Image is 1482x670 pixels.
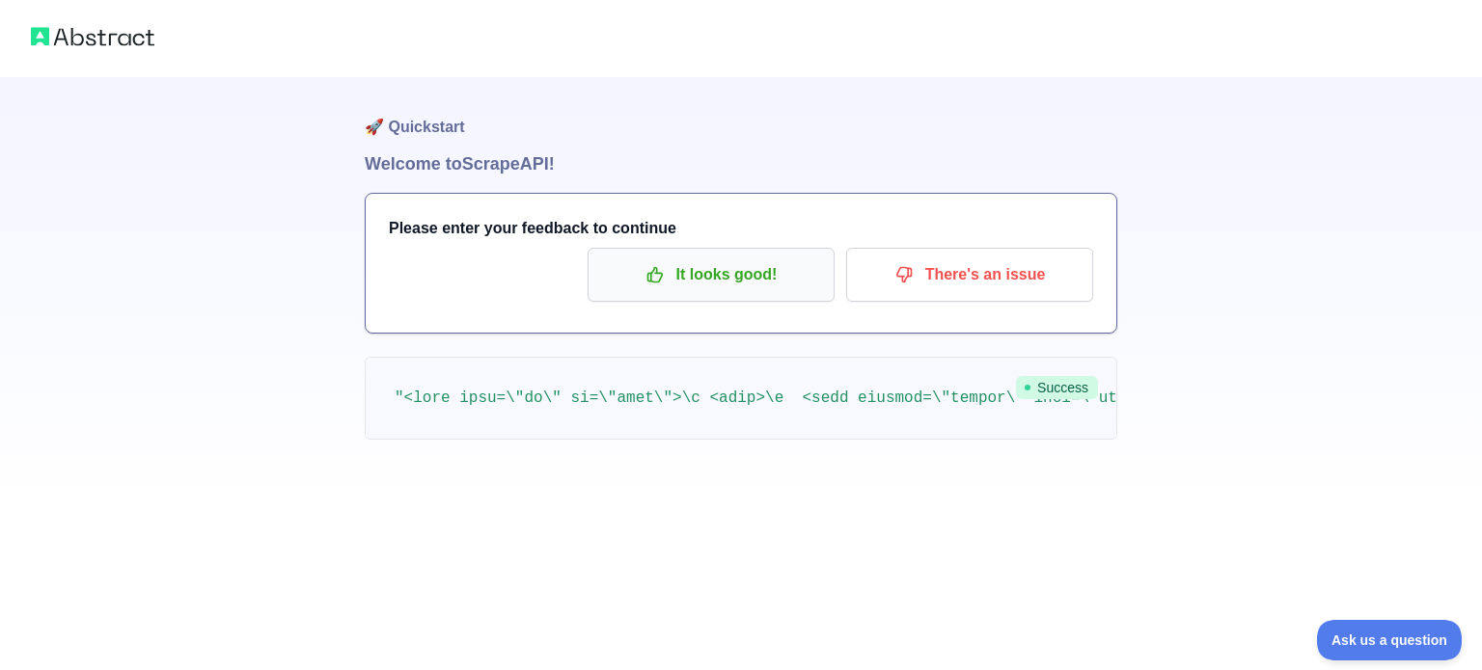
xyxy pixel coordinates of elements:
h1: 🚀 Quickstart [365,77,1117,150]
h1: Welcome to Scrape API! [365,150,1117,177]
iframe: Toggle Customer Support [1317,620,1463,660]
img: Abstract logo [31,23,154,50]
button: It looks good! [588,248,835,302]
h3: Please enter your feedback to continue [389,217,1093,240]
button: There's an issue [846,248,1093,302]
p: There's an issue [861,258,1079,291]
span: Success [1016,376,1098,399]
p: It looks good! [602,258,820,291]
